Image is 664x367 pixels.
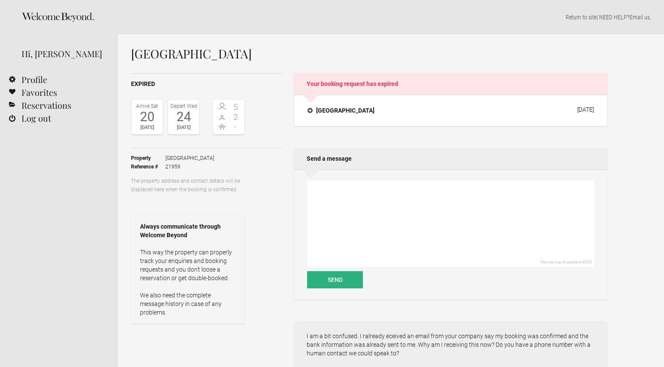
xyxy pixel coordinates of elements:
[134,123,161,132] div: [DATE]
[229,113,243,121] span: 2
[301,101,601,119] button: [GEOGRAPHIC_DATA] [DATE]
[165,154,214,162] span: [GEOGRAPHIC_DATA]
[577,106,594,113] div: [DATE]
[140,222,236,239] strong: Always communicate through Welcome Beyond
[131,154,165,162] strong: Property
[170,110,197,123] div: 24
[134,102,161,110] div: Arrive Sat
[21,47,105,60] div: Hi, [PERSON_NAME]
[308,106,375,115] h4: [GEOGRAPHIC_DATA]
[294,148,608,169] h2: Send a message
[566,14,597,21] a: Return to site
[131,177,245,194] p: The property address and contact details will be displayed here when the booking is confirmed.
[165,162,214,171] span: 21959
[630,14,650,21] a: Email us
[229,103,243,111] span: 5
[131,80,282,89] h2: expired
[170,102,197,110] div: Depart Wed
[134,110,161,123] div: 20
[229,122,243,131] span: -
[131,13,651,21] p: | NEED HELP? .
[131,162,165,171] strong: Reference #
[294,73,608,95] h2: Your booking request has expired
[170,123,197,132] div: [DATE]
[140,248,236,317] p: This way the property can properly track your enquiries and booking requests and you don’t loose ...
[307,271,363,288] button: Send
[131,47,608,60] h1: [GEOGRAPHIC_DATA]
